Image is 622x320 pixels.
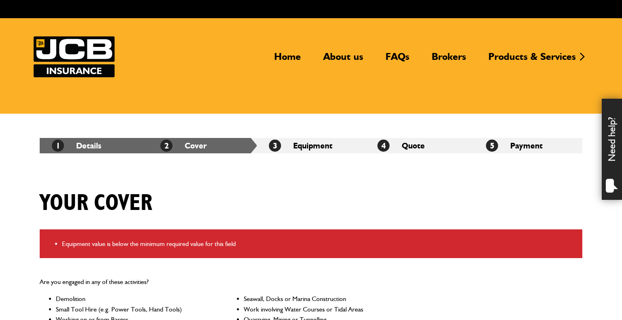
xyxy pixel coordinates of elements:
[244,294,397,304] li: Seawall, Docks or Marina Construction
[34,36,115,77] img: JCB Insurance Services logo
[268,51,307,69] a: Home
[160,140,173,152] span: 2
[62,239,576,249] li: Equipment value is below the minimum required value for this field
[474,138,582,153] li: Payment
[365,138,474,153] li: Quote
[56,294,209,304] li: Demolition
[482,51,582,69] a: Products & Services
[34,36,115,77] a: JCB Insurance Services
[257,138,365,153] li: Equipment
[379,51,415,69] a: FAQs
[40,277,397,287] p: Are you engaged in any of these activities?
[56,304,209,315] li: Small Tool Hire (e.g. Power Tools, Hand Tools)
[269,140,281,152] span: 3
[602,99,622,200] div: Need help?
[52,141,101,150] a: 1Details
[40,190,152,217] h1: Your cover
[317,51,369,69] a: About us
[148,138,257,153] li: Cover
[486,140,498,152] span: 5
[377,140,390,152] span: 4
[244,304,397,315] li: Work involving Water Courses or Tidal Areas
[52,140,64,152] span: 1
[426,51,472,69] a: Brokers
